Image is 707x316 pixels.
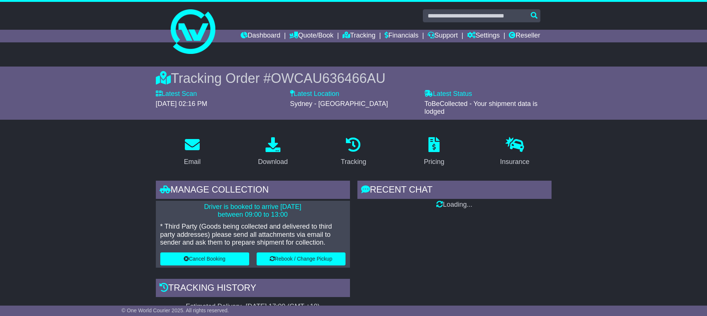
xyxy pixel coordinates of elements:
a: Pricing [419,135,449,170]
a: Reseller [509,30,540,42]
div: [DATE] 17:00 (GMT +10) [246,303,320,311]
a: Support [428,30,458,42]
span: Sydney - [GEOGRAPHIC_DATA] [290,100,388,107]
span: © One World Courier 2025. All rights reserved. [122,307,229,313]
span: [DATE] 02:16 PM [156,100,208,107]
div: RECENT CHAT [357,181,552,201]
span: OWCAU636466AU [271,71,385,86]
div: Tracking [341,157,366,167]
a: Tracking [336,135,371,170]
div: Tracking history [156,279,350,299]
a: Quote/Book [289,30,333,42]
div: Tracking Order # [156,70,552,86]
label: Latest Location [290,90,339,98]
div: Insurance [500,157,530,167]
a: Download [253,135,293,170]
button: Rebook / Change Pickup [257,252,346,265]
label: Latest Scan [156,90,197,98]
span: ToBeCollected - Your shipment data is lodged [424,100,537,116]
a: Dashboard [241,30,280,42]
p: Driver is booked to arrive [DATE] between 09:00 to 13:00 [160,203,346,219]
label: Latest Status [424,90,472,98]
div: Loading... [357,201,552,209]
a: Financials [385,30,418,42]
a: Email [179,135,205,170]
div: Manage collection [156,181,350,201]
button: Cancel Booking [160,252,249,265]
a: Insurance [495,135,534,170]
div: Estimated Delivery - [156,303,350,311]
a: Settings [467,30,500,42]
a: Tracking [343,30,375,42]
div: Email [184,157,200,167]
div: Download [258,157,288,167]
div: Pricing [424,157,444,167]
p: * Third Party (Goods being collected and delivered to third party addresses) please send all atta... [160,223,346,247]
